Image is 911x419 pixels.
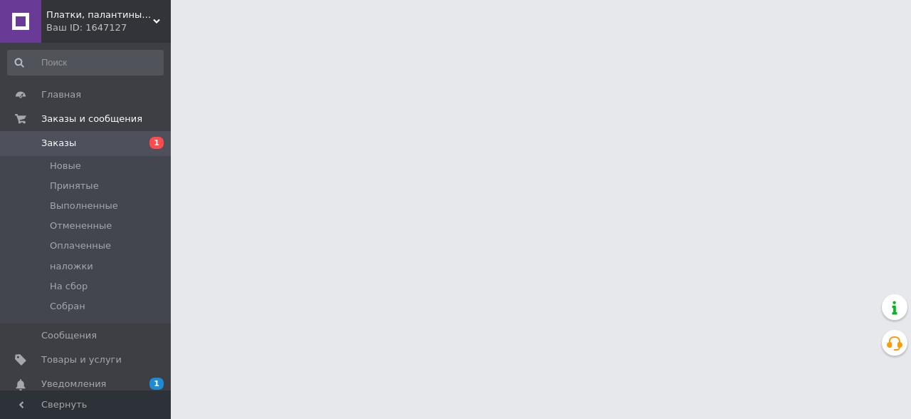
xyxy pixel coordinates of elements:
span: Главная [41,88,81,101]
span: Отмененные [50,219,112,232]
span: На сбор [50,280,88,293]
span: Товары и услуги [41,353,122,366]
span: Платки, палантины "Scarf-moda" [46,9,153,21]
span: Заказы и сообщения [41,113,142,125]
span: Собран [50,300,85,313]
div: Ваш ID: 1647127 [46,21,171,34]
span: наложки [50,260,93,273]
span: 1 [149,378,164,390]
span: Заказы [41,137,76,150]
span: 1 [149,137,164,149]
span: Новые [50,160,81,172]
input: Поиск [7,50,164,76]
span: Принятые [50,180,99,192]
span: Сообщения [41,329,97,342]
span: Оплаченные [50,239,111,252]
span: Уведомления [41,378,106,390]
span: Выполненные [50,200,118,212]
